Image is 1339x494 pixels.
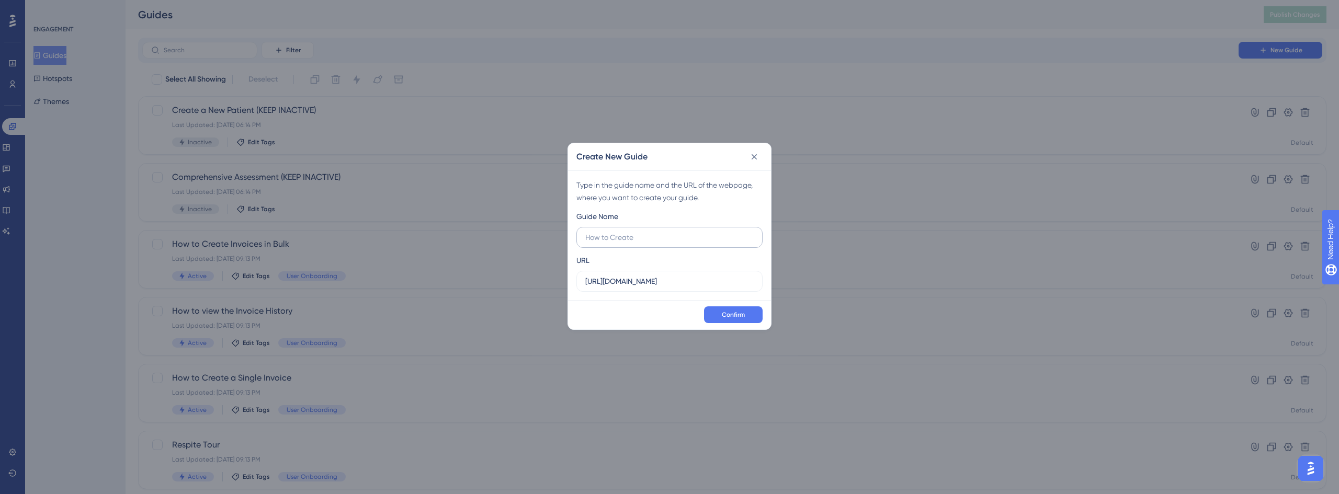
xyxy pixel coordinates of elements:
[576,210,618,223] div: Guide Name
[722,311,745,319] span: Confirm
[1295,453,1326,484] iframe: UserGuiding AI Assistant Launcher
[576,179,763,204] div: Type in the guide name and the URL of the webpage, where you want to create your guide.
[576,254,589,267] div: URL
[585,275,754,287] input: https://www.example.com
[585,232,754,243] input: How to Create
[576,151,648,163] h2: Create New Guide
[25,3,65,15] span: Need Help?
